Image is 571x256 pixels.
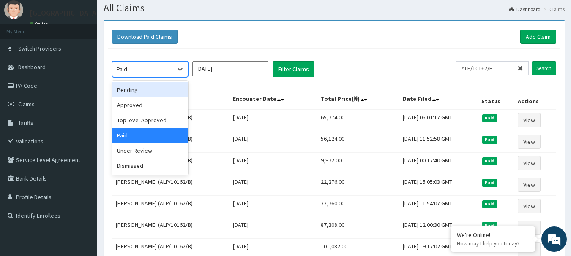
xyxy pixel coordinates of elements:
div: Pending [112,82,188,97]
a: View [518,135,541,149]
a: View [518,113,541,127]
th: Total Price(₦) [317,90,399,110]
span: Tariffs [18,119,33,127]
input: Search [532,61,556,75]
td: 32,760.00 [317,196,399,217]
td: 56,124.00 [317,131,399,153]
span: Paid [482,114,497,122]
td: [DATE] 11:54:07 GMT [399,196,478,217]
th: Actions [514,90,556,110]
a: View [518,199,541,213]
img: d_794563401_company_1708531726252_794563401 [16,42,34,63]
td: [DATE] 15:05:03 GMT [399,174,478,196]
a: Add Claim [520,30,556,44]
td: [DATE] 12:00:30 GMT [399,217,478,239]
span: Paid [482,200,497,208]
a: View [518,178,541,192]
div: Top level Approved [112,113,188,128]
h1: All Claims [104,3,565,13]
a: View [518,221,541,235]
td: 65,774.00 [317,109,399,131]
p: [GEOGRAPHIC_DATA] [30,9,99,17]
td: [DATE] [229,153,317,174]
td: 9,972.00 [317,153,399,174]
span: Switch Providers [18,45,61,52]
li: Claims [541,5,565,13]
td: [PERSON_NAME] (ALP/10162/B) [112,174,229,196]
input: Select Month and Year [192,61,268,76]
div: Minimize live chat window [139,4,159,24]
td: 22,276.00 [317,174,399,196]
div: Approved [112,97,188,113]
div: Dismissed [112,158,188,173]
td: [DATE] [229,109,317,131]
td: 87,308.00 [317,217,399,239]
a: View [518,156,541,170]
td: [DATE] [229,131,317,153]
td: [DATE] [229,174,317,196]
div: Paid [117,65,127,73]
td: [PERSON_NAME] (ALP/10162/B) [112,217,229,239]
div: We're Online! [457,231,529,239]
input: Search by HMO ID [456,61,512,75]
div: Chat with us now [44,47,142,58]
textarea: Type your message and hit 'Enter' [4,168,161,198]
a: Dashboard [509,5,541,13]
span: Paid [482,157,497,165]
span: Paid [482,179,497,186]
span: Paid [482,222,497,229]
p: How may I help you today? [457,240,529,247]
span: Dashboard [18,63,46,71]
td: [DATE] [229,196,317,217]
td: [DATE] [229,217,317,239]
span: Paid [482,136,497,143]
th: Status [478,90,514,110]
span: Claims [18,100,35,108]
th: Date Filed [399,90,478,110]
a: Online [30,21,50,27]
div: Under Review [112,143,188,158]
div: Paid [112,128,188,143]
button: Filter Claims [273,61,314,77]
td: [DATE] 11:52:58 GMT [399,131,478,153]
td: [DATE] 05:01:17 GMT [399,109,478,131]
img: User Image [4,0,23,19]
td: [DATE] 00:17:40 GMT [399,153,478,174]
th: Encounter Date [229,90,317,110]
td: [PERSON_NAME] (ALP/10162/B) [112,196,229,217]
button: Download Paid Claims [112,30,178,44]
span: We're online! [49,75,117,160]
